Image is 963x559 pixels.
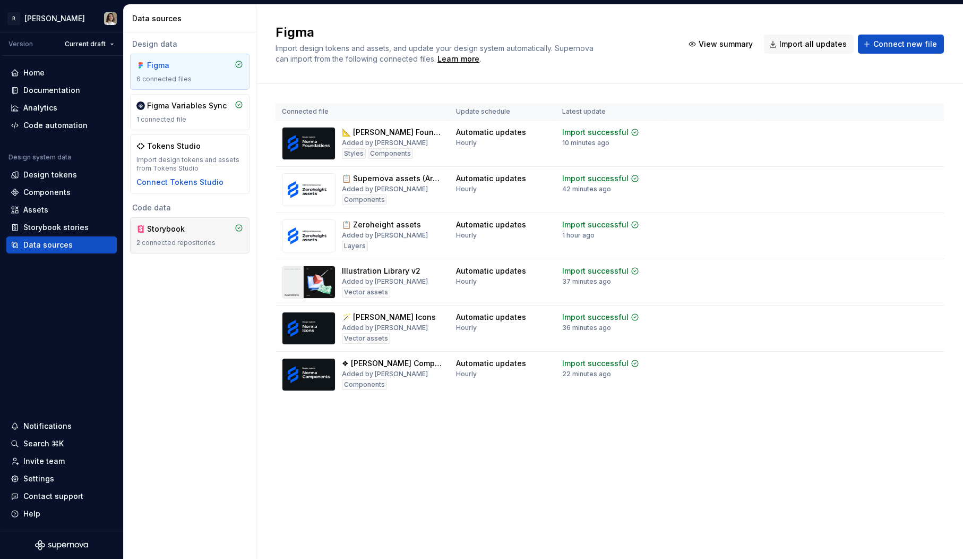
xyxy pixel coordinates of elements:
div: Design tokens [23,170,77,180]
a: Home [6,64,117,81]
div: Components [342,194,387,205]
a: Analytics [6,99,117,116]
div: Components [23,187,71,198]
div: 1 hour ago [562,231,595,240]
div: Version [8,40,33,48]
div: Data sources [23,240,73,250]
div: Notifications [23,421,72,431]
div: Import successful [562,358,629,369]
div: Import design tokens and assets from Tokens Studio [136,156,243,173]
div: Added by [PERSON_NAME] [342,185,428,193]
div: [PERSON_NAME] [24,13,85,24]
div: Hourly [456,370,477,378]
a: Assets [6,201,117,218]
div: Settings [23,473,54,484]
div: Styles [342,148,366,159]
div: Hourly [456,185,477,193]
div: 🪄 [PERSON_NAME] Icons [342,312,436,323]
div: Analytics [23,103,57,113]
a: Data sources [6,236,117,253]
button: Contact support [6,488,117,505]
div: R [7,12,20,25]
div: Added by [PERSON_NAME] [342,324,428,332]
div: 37 minutes ago [562,277,611,286]
button: Import all updates [764,35,854,54]
div: Illustration Library v2 [342,266,420,276]
div: Home [23,67,45,78]
div: Assets [23,205,48,215]
div: Figma [147,60,198,71]
a: Design tokens [6,166,117,183]
button: Connect new file [858,35,944,54]
a: Figma Variables Sync1 connected file [130,94,250,130]
div: Automatic updates [456,219,526,230]
h2: Figma [276,24,670,41]
div: Help [23,509,40,519]
div: Data sources [132,13,252,24]
div: 22 minutes ago [562,370,611,378]
div: Layers [342,241,368,251]
div: 📋 Zeroheight assets [342,219,421,230]
div: Search ⌘K [23,438,64,449]
div: 2 connected repositories [136,239,243,247]
div: Automatic updates [456,358,526,369]
div: Import successful [562,127,629,138]
div: 36 minutes ago [562,324,611,332]
span: View summary [699,39,753,49]
div: Code data [130,202,250,213]
div: Storybook [147,224,198,234]
button: Connect Tokens Studio [136,177,223,188]
div: Hourly [456,277,477,286]
span: . [436,55,481,63]
button: R[PERSON_NAME]Sandrina pereira [2,7,121,30]
div: Tokens Studio [147,141,201,151]
a: Figma6 connected files [130,54,250,90]
div: 1 connected file [136,115,243,124]
div: Contact support [23,491,83,502]
div: Hourly [456,231,477,240]
span: Import design tokens and assets, and update your design system automatically. Supernova can impor... [276,44,596,63]
div: Components [368,148,413,159]
div: Added by [PERSON_NAME] [342,139,428,147]
div: Automatic updates [456,312,526,323]
a: Settings [6,470,117,487]
a: Tokens StudioImport design tokens and assets from Tokens StudioConnect Tokens Studio [130,134,250,194]
div: Documentation [23,85,80,96]
span: Current draft [65,40,106,48]
a: Learn more [437,54,479,64]
div: Invite team [23,456,65,467]
div: Automatic updates [456,173,526,184]
a: Storybook2 connected repositories [130,217,250,253]
button: Search ⌘K [6,435,117,452]
div: Design system data [8,153,71,162]
div: Import successful [562,219,629,230]
div: Automatic updates [456,127,526,138]
a: Storybook stories [6,219,117,236]
div: Added by [PERSON_NAME] [342,231,428,240]
a: Invite team [6,453,117,470]
th: Update schedule [450,103,556,121]
div: ❖ [PERSON_NAME] Components [342,358,443,369]
span: Import all updates [779,39,847,49]
th: Latest update [556,103,666,121]
a: Documentation [6,82,117,99]
div: Code automation [23,120,88,131]
div: Import successful [562,173,629,184]
div: 6 connected files [136,75,243,83]
svg: Supernova Logo [35,540,88,550]
div: Hourly [456,324,477,332]
button: Notifications [6,418,117,435]
a: Code automation [6,117,117,134]
div: Automatic updates [456,266,526,276]
div: 📐 [PERSON_NAME] Foundations [342,127,443,138]
div: Design data [130,39,250,49]
button: Help [6,505,117,522]
div: Added by [PERSON_NAME] [342,277,428,286]
div: Import successful [562,266,629,276]
div: Added by [PERSON_NAME] [342,370,428,378]
button: View summary [683,35,760,54]
div: Vector assets [342,333,390,344]
div: Import successful [562,312,629,323]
